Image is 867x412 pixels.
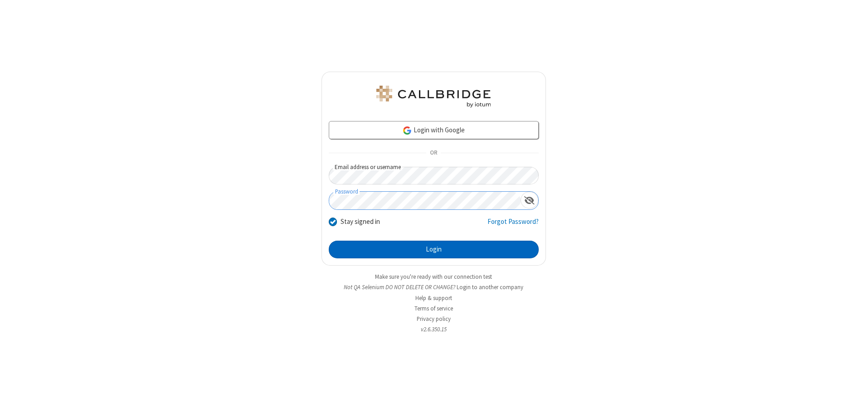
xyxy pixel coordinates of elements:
a: Forgot Password? [487,217,539,234]
span: OR [426,147,441,160]
a: Help & support [415,294,452,302]
a: Login with Google [329,121,539,139]
a: Make sure you're ready with our connection test [375,273,492,281]
img: QA Selenium DO NOT DELETE OR CHANGE [375,86,492,107]
img: google-icon.png [402,126,412,136]
input: Email address or username [329,167,539,184]
button: Login to another company [457,283,523,291]
li: v2.6.350.15 [321,325,546,334]
label: Stay signed in [341,217,380,227]
a: Privacy policy [417,315,451,323]
a: Terms of service [414,305,453,312]
input: Password [329,192,521,209]
li: Not QA Selenium DO NOT DELETE OR CHANGE? [321,283,546,291]
div: Show password [521,192,538,208]
button: Login [329,241,539,259]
